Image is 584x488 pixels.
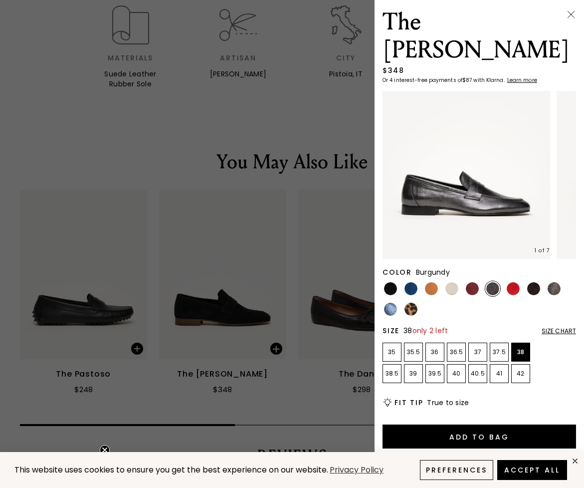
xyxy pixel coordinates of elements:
h1: The [PERSON_NAME] [383,8,576,64]
klarna-placement-style-body: with Klarna [473,76,506,84]
img: Dark Chocolate [527,282,540,295]
p: 39 [404,370,422,378]
p: 35 [383,348,401,356]
button: Preferences [420,460,493,480]
p: 40.5 [469,370,487,378]
p: 41 [490,370,508,378]
h2: Color [383,268,412,276]
div: 1 of 7 [535,247,550,255]
p: 36 [426,348,444,356]
img: Navy [404,282,417,295]
div: Size Chart [542,327,576,335]
p: 40 [447,370,465,378]
span: only 2 left [412,326,448,336]
h2: Fit Tip [394,399,423,407]
a: Privacy Policy (opens in a new tab) [328,464,385,477]
h2: Size [383,327,399,335]
img: Hide Drawer [566,9,576,19]
p: 37.5 [490,348,508,356]
img: Sapphire [384,303,397,316]
div: $348 [383,65,404,75]
img: Cocoa [548,282,561,295]
p: 38.5 [383,370,401,378]
img: Sunset Red [507,282,520,295]
img: Dark Gunmetal [486,282,499,295]
klarna-placement-style-body: Or 4 interest-free payments of [383,76,462,84]
img: Burgundy [466,282,479,295]
p: 39.5 [426,370,444,378]
klarna-placement-style-amount: $87 [462,76,472,84]
p: 38 [512,348,530,356]
div: 1 / 7 [383,91,551,259]
img: Leopard [404,303,417,316]
div: close [571,457,579,465]
klarna-placement-style-cta: Learn more [507,76,537,84]
button: Add to Bag [383,425,576,449]
button: Accept All [497,460,567,480]
p: 36.5 [447,348,465,356]
span: Burgundy [416,267,450,277]
p: 37 [469,348,487,356]
span: True to size [427,398,469,408]
img: Black [384,282,397,295]
a: Learn more [506,77,537,83]
img: The Sacca Donna [383,91,551,259]
img: Luggage [425,282,438,295]
span: 38 [403,326,448,336]
button: Close teaser [100,445,110,455]
span: This website uses cookies to ensure you get the best experience on our website. [14,464,328,476]
img: Light Oatmeal [445,282,458,295]
p: 42 [512,370,530,378]
p: 35.5 [404,348,422,356]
